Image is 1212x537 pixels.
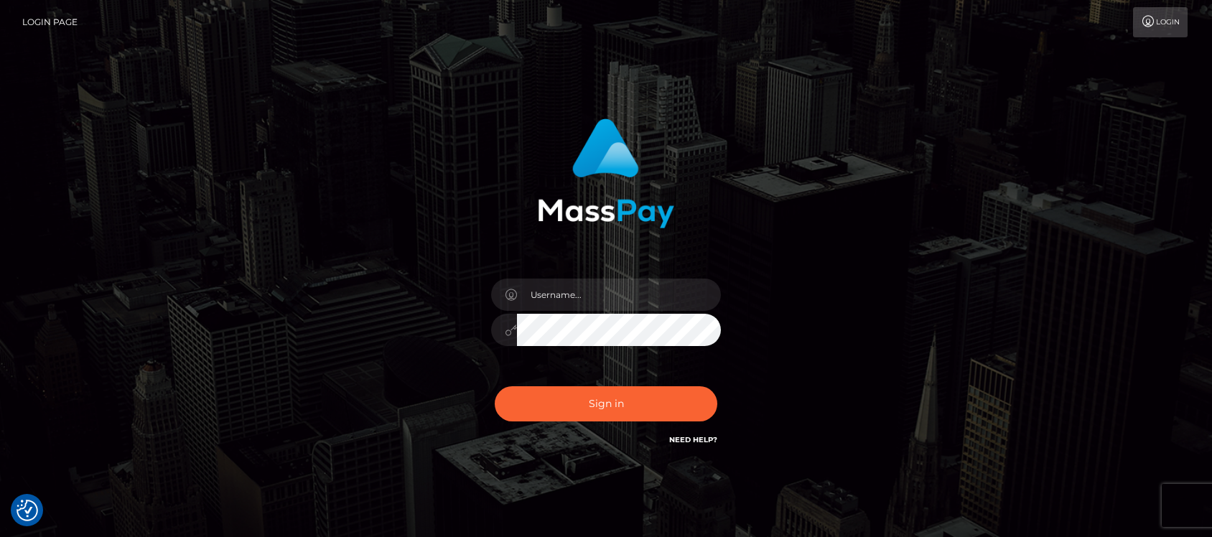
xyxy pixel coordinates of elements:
[17,500,38,521] img: Revisit consent button
[1133,7,1188,37] a: Login
[538,118,674,228] img: MassPay Login
[495,386,717,421] button: Sign in
[669,435,717,444] a: Need Help?
[22,7,78,37] a: Login Page
[517,279,721,311] input: Username...
[17,500,38,521] button: Consent Preferences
